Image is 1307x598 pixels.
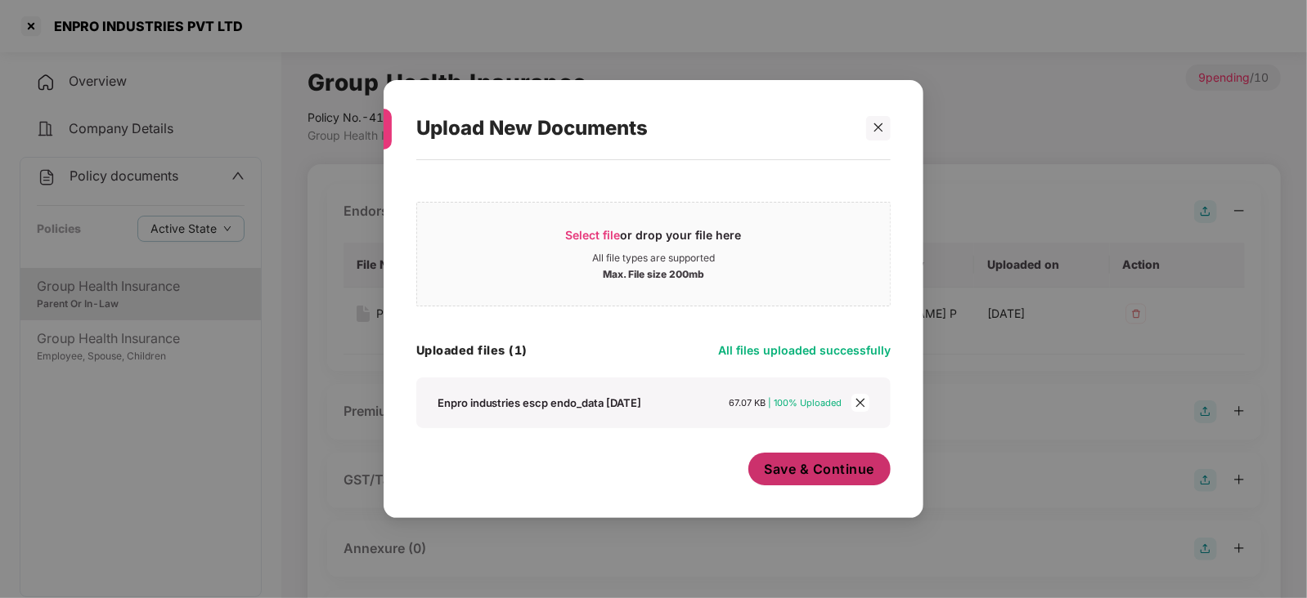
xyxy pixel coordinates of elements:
span: 67.07 KB [730,397,766,408]
span: close [851,394,869,412]
h4: Uploaded files (1) [416,342,528,359]
span: Select file [566,228,621,242]
span: All files uploaded successfully [718,343,891,357]
div: Upload New Documents [416,96,851,160]
div: Enpro industries escp endo_data [DATE] [438,395,642,410]
span: | 100% Uploaded [769,397,842,408]
div: All file types are supported [592,252,715,265]
div: or drop your file here [566,227,742,252]
button: Save & Continue [748,453,892,485]
div: Max. File size 200mb [603,265,704,281]
span: Save & Continue [765,460,875,478]
span: Select fileor drop your file hereAll file types are supportedMax. File size 200mb [417,215,890,293]
span: close [873,122,884,133]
